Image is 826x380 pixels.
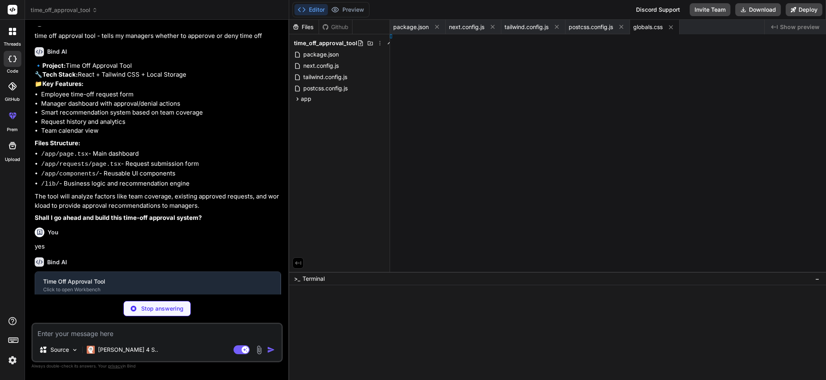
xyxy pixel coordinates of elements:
code: /app/requests/page.tsx [41,161,121,168]
button: Time Off Approval ToolClick to open Workbench [35,272,280,299]
p: 🔹 Time Off Approval Tool 🔧 React + Tailwind CSS + Local Storage 📁 [35,61,281,89]
button: − [813,272,821,285]
span: next.config.js [449,23,484,31]
strong: Project: [42,62,66,69]
div: Github [319,23,352,31]
span: time_off_approval_tool [31,6,98,14]
div: Files [289,23,319,31]
button: Download [735,3,781,16]
span: package.json [393,23,429,31]
div: Time Off Approval Tool [43,278,272,286]
li: Manager dashboard with approval/denial actions [41,99,281,109]
span: package.json [302,50,340,59]
span: postcss.config.js [302,84,348,93]
img: attachment [254,345,264,355]
p: [PERSON_NAME] 4 S.. [98,346,158,354]
strong: Files Structure: [35,139,80,147]
code: /lib/ [41,181,59,188]
img: Claude 4 Sonnet [87,346,95,354]
li: Request history and analytics [41,117,281,127]
label: threads [4,41,21,48]
span: − [815,275,820,283]
div: Discord Support [631,3,685,16]
button: Invite Team [690,3,730,16]
strong: Shall I go ahead and build this time-off approval system? [35,214,202,221]
h6: Bind AI [47,48,67,56]
li: - Main dashboard [41,149,281,159]
label: Upload [5,156,20,163]
span: >_ [294,275,300,283]
button: Preview [328,4,367,15]
h6: Bind AI [47,258,67,266]
img: Pick Models [71,347,78,353]
img: icon [267,346,275,354]
p: Always double-check its answers. Your in Bind [31,362,283,370]
div: Click to open Workbench [43,286,272,293]
span: globals.css [633,23,663,31]
span: next.config.js [302,61,340,71]
p: yes [35,242,281,251]
p: time off approval tool - tells my managers whether to apperove or deny time off [35,31,281,41]
label: GitHub [5,96,20,103]
li: - Reusable UI components [41,169,281,179]
img: settings [6,353,19,367]
span: app [301,95,311,103]
span: postcss.config.js [569,23,613,31]
label: code [7,68,18,75]
span: tailwind.config.js [302,72,348,82]
h6: You [48,228,58,236]
li: Employee time-off request form [41,90,281,99]
strong: Tech Stack: [42,71,78,78]
p: Source [50,346,69,354]
li: - Request submission form [41,159,281,169]
li: Smart recommendation system based on team coverage [41,108,281,117]
button: Deploy [786,3,822,16]
li: Team calendar view [41,126,281,136]
li: - Business logic and recommendation engine [41,179,281,189]
code: /app/page.tsx [41,151,88,158]
code: /app/components/ [41,171,99,177]
span: Show preview [780,23,820,31]
span: tailwind.config.js [505,23,549,31]
p: The tool will analyze factors like team coverage, existing approved requests, and workload to pro... [35,192,281,210]
p: Stop answering [141,305,184,313]
span: time_off_approval_tool [294,39,357,47]
strong: Key Features: [42,80,83,88]
button: Editor [294,4,328,15]
label: prem [7,126,18,133]
span: privacy [108,363,123,368]
span: Terminal [302,275,325,283]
